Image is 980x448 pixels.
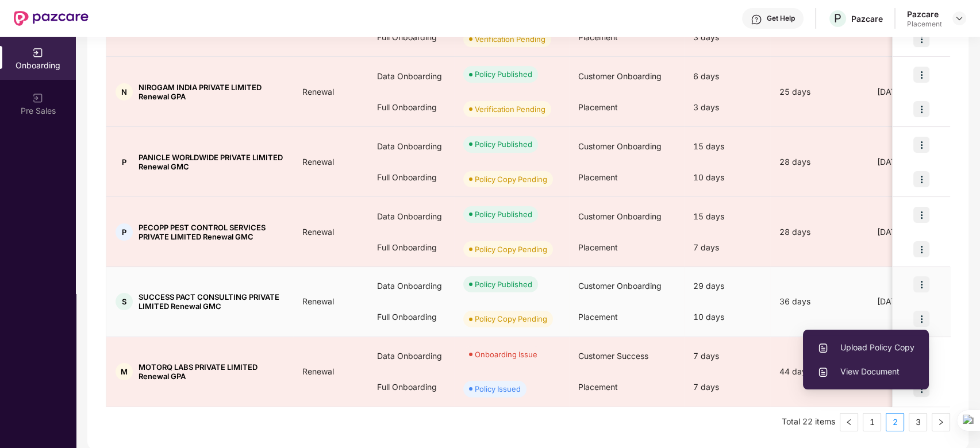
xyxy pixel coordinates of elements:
div: 28 days [770,226,868,238]
span: View Document [817,365,914,378]
div: Data Onboarding [368,271,454,302]
div: Pazcare [907,9,942,20]
div: Pazcare [851,13,883,24]
span: Renewal [293,296,343,306]
div: 10 days [684,162,770,193]
div: 10 days [684,302,770,333]
span: Renewal [293,87,343,96]
div: 36 days [770,295,868,308]
img: svg+xml;base64,PHN2ZyB3aWR0aD0iMjAiIGhlaWdodD0iMjAiIHZpZXdCb3g9IjAgMCAyMCAyMCIgZmlsbD0ibm9uZSIgeG... [32,47,44,59]
li: Total 22 items [782,413,835,431]
img: svg+xml;base64,PHN2ZyBpZD0iSGVscC0zMngzMiIgeG1sbnM9Imh0dHA6Ly93d3cudzMub3JnLzIwMDAvc3ZnIiB3aWR0aD... [751,14,762,25]
div: Data Onboarding [368,201,454,232]
div: Verification Pending [475,103,545,115]
div: Policy Published [475,68,532,80]
img: icon [913,137,929,153]
span: Placement [578,382,618,392]
div: Data Onboarding [368,131,454,162]
span: Customer Onboarding [578,71,662,81]
div: 29 days [684,271,770,302]
div: Placement [907,20,942,29]
div: Policy Copy Pending [475,313,547,325]
span: NIROGAM INDIA PRIVATE LIMITED Renewal GPA [139,83,284,101]
div: N [116,83,133,101]
a: 1 [863,414,881,431]
div: Full Onboarding [368,302,454,333]
div: M [116,363,133,380]
span: MOTORQ LABS PRIVATE LIMITED Renewal GPA [139,362,284,381]
span: Placement [578,172,618,182]
span: Customer Onboarding [578,211,662,221]
span: Placement [578,312,618,322]
div: 25 days [770,86,868,98]
span: Placement [578,32,618,42]
img: icon [913,171,929,187]
div: [DATE] [868,295,954,308]
li: 3 [909,413,927,431]
div: Policy Published [475,138,532,150]
span: right [937,419,944,426]
div: Policy Issued [475,383,521,395]
div: Policy Copy Pending [475,244,547,255]
div: Full Onboarding [368,92,454,123]
div: [DATE] [868,226,954,238]
div: Policy Copy Pending [475,173,547,185]
span: Customer Success [578,351,648,361]
div: [DATE] [868,156,954,168]
div: P [116,223,133,241]
span: Placement [578,242,618,252]
li: Previous Page [840,413,858,431]
img: icon [913,67,929,83]
li: 2 [886,413,904,431]
li: Next Page [932,413,950,431]
span: PANICLE WORLDWIDE PRIVATE LIMITED Renewal GMC [139,153,284,171]
div: Get Help [767,14,795,23]
span: Renewal [293,157,343,167]
div: 7 days [684,341,770,372]
div: 28 days [770,156,868,168]
div: 7 days [684,232,770,263]
img: icon [913,207,929,223]
span: Customer Onboarding [578,141,662,151]
div: 15 days [684,201,770,232]
img: svg+xml;base64,PHN2ZyBpZD0iRHJvcGRvd24tMzJ4MzIiIHhtbG5zPSJodHRwOi8vd3d3LnczLm9yZy8yMDAwL3N2ZyIgd2... [955,14,964,23]
span: Renewal [293,227,343,237]
img: icon [913,311,929,327]
img: svg+xml;base64,PHN2ZyBpZD0iVXBsb2FkX0xvZ3MiIGRhdGEtbmFtZT0iVXBsb2FkIExvZ3MiIHhtbG5zPSJodHRwOi8vd3... [817,342,829,354]
img: svg+xml;base64,PHN2ZyBpZD0iVXBsb2FkX0xvZ3MiIGRhdGEtbmFtZT0iVXBsb2FkIExvZ3MiIHhtbG5zPSJodHRwOi8vd3... [817,366,829,378]
div: Verification Pending [475,33,545,45]
div: Onboarding Issue [475,349,537,360]
div: 6 days [684,61,770,92]
div: Policy Published [475,208,532,220]
div: Full Onboarding [368,22,454,53]
li: 1 [863,413,881,431]
span: Placement [578,102,618,112]
div: [DATE] [868,86,954,98]
span: Renewal [293,366,343,376]
span: PECOPP PEST CONTROL SERVICES PRIVATE LIMITED Renewal GMC [139,223,284,241]
img: icon [913,241,929,257]
div: Policy Published [475,279,532,290]
button: right [932,413,950,431]
div: S [116,293,133,310]
span: P [834,11,841,25]
div: Full Onboarding [368,162,454,193]
div: P [116,153,133,171]
div: 3 days [684,22,770,53]
div: 7 days [684,372,770,403]
img: New Pazcare Logo [14,11,89,26]
a: 3 [909,414,927,431]
span: Upload Policy Copy [817,341,914,354]
span: left [846,419,852,426]
div: 3 days [684,92,770,123]
img: icon [913,31,929,47]
a: 2 [886,414,904,431]
span: SUCCESS PACT CONSULTING PRIVATE LIMITED Renewal GMC [139,292,284,311]
div: Full Onboarding [368,372,454,403]
img: svg+xml;base64,PHN2ZyB3aWR0aD0iMjAiIGhlaWdodD0iMjAiIHZpZXdCb3g9IjAgMCAyMCAyMCIgZmlsbD0ibm9uZSIgeG... [32,92,44,104]
span: Customer Onboarding [578,281,662,291]
div: Full Onboarding [368,232,454,263]
img: icon [913,101,929,117]
div: Data Onboarding [368,341,454,372]
div: 15 days [684,131,770,162]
